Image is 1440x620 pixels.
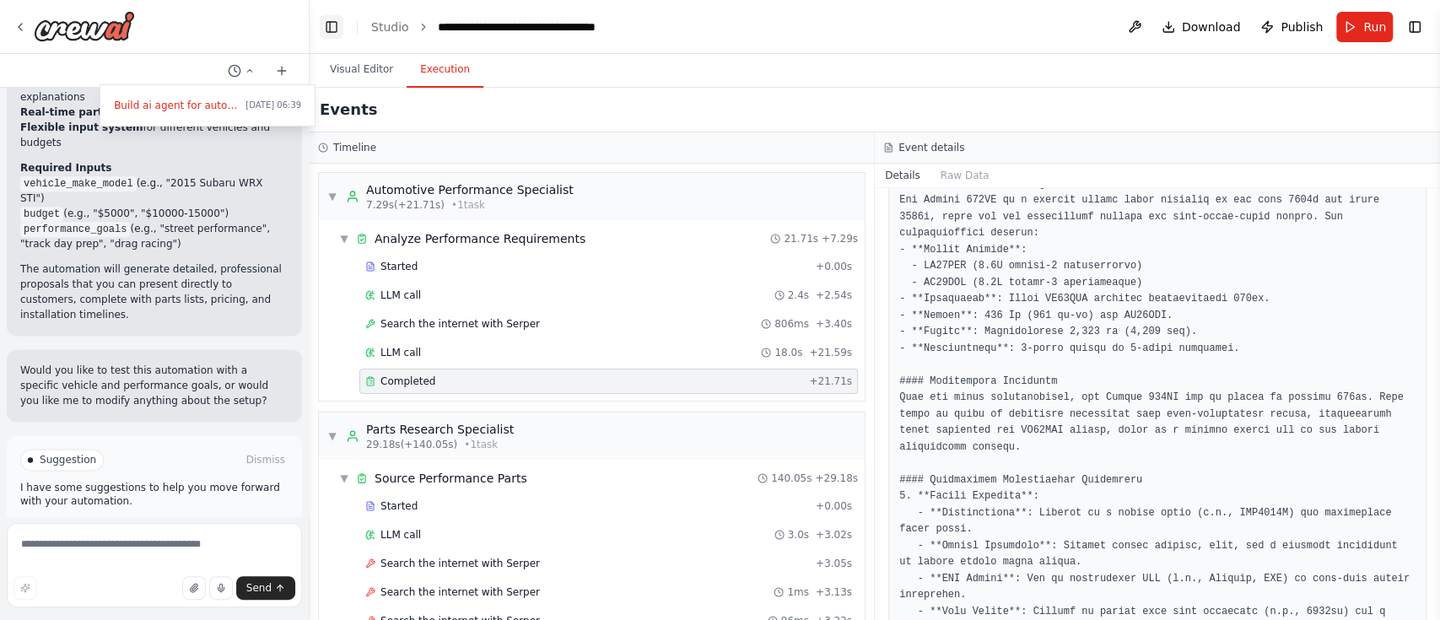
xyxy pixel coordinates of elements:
[822,232,858,245] span: + 7.29s
[809,375,852,388] span: + 21.71s
[816,528,852,542] span: + 3.02s
[380,375,435,388] span: Completed
[1182,19,1241,35] span: Download
[451,198,485,212] span: • 1 task
[375,470,527,487] span: Source Performance Parts
[327,190,337,203] span: ▼
[366,438,457,451] span: 29.18s (+140.05s)
[771,472,812,485] span: 140.05s
[316,52,407,88] button: Visual Editor
[1363,19,1386,35] span: Run
[1155,12,1248,42] button: Download
[371,19,628,35] nav: breadcrumb
[898,141,964,154] h3: Event details
[366,198,445,212] span: 7.29s (+21.71s)
[816,557,852,570] span: + 3.05s
[1281,19,1323,35] span: Publish
[114,99,239,112] span: Build ai agent for automotive performance shop
[380,585,540,599] span: Search the internet with Serper
[380,528,421,542] span: LLM call
[787,585,809,599] span: 1ms
[930,164,1000,187] button: Raw Data
[1403,15,1427,39] button: Show right sidebar
[380,317,540,331] span: Search the internet with Serper
[327,429,337,443] span: ▼
[366,421,514,438] div: Parts Research Specialist
[366,181,574,198] div: Automotive Performance Specialist
[380,499,418,513] span: Started
[107,92,308,119] button: Build ai agent for automotive performance shop[DATE] 06:39
[320,98,377,121] h2: Events
[1254,12,1329,42] button: Publish
[245,99,301,112] span: [DATE] 06:39
[380,346,421,359] span: LLM call
[339,472,349,485] span: ▼
[815,472,858,485] span: + 29.18s
[375,230,585,247] span: Analyze Performance Requirements
[371,20,409,34] a: Studio
[809,346,852,359] span: + 21.59s
[816,288,852,302] span: + 2.54s
[816,499,852,513] span: + 0.00s
[816,585,852,599] span: + 3.13s
[339,232,349,245] span: ▼
[875,164,930,187] button: Details
[380,557,540,570] span: Search the internet with Serper
[380,260,418,273] span: Started
[380,288,421,302] span: LLM call
[320,15,343,39] button: Hide left sidebar
[784,232,818,245] span: 21.71s
[774,346,802,359] span: 18.0s
[816,260,852,273] span: + 0.00s
[333,141,376,154] h3: Timeline
[788,528,809,542] span: 3.0s
[788,288,809,302] span: 2.4s
[1336,12,1393,42] button: Run
[407,52,483,88] button: Execution
[464,438,498,451] span: • 1 task
[774,317,809,331] span: 806ms
[816,317,852,331] span: + 3.40s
